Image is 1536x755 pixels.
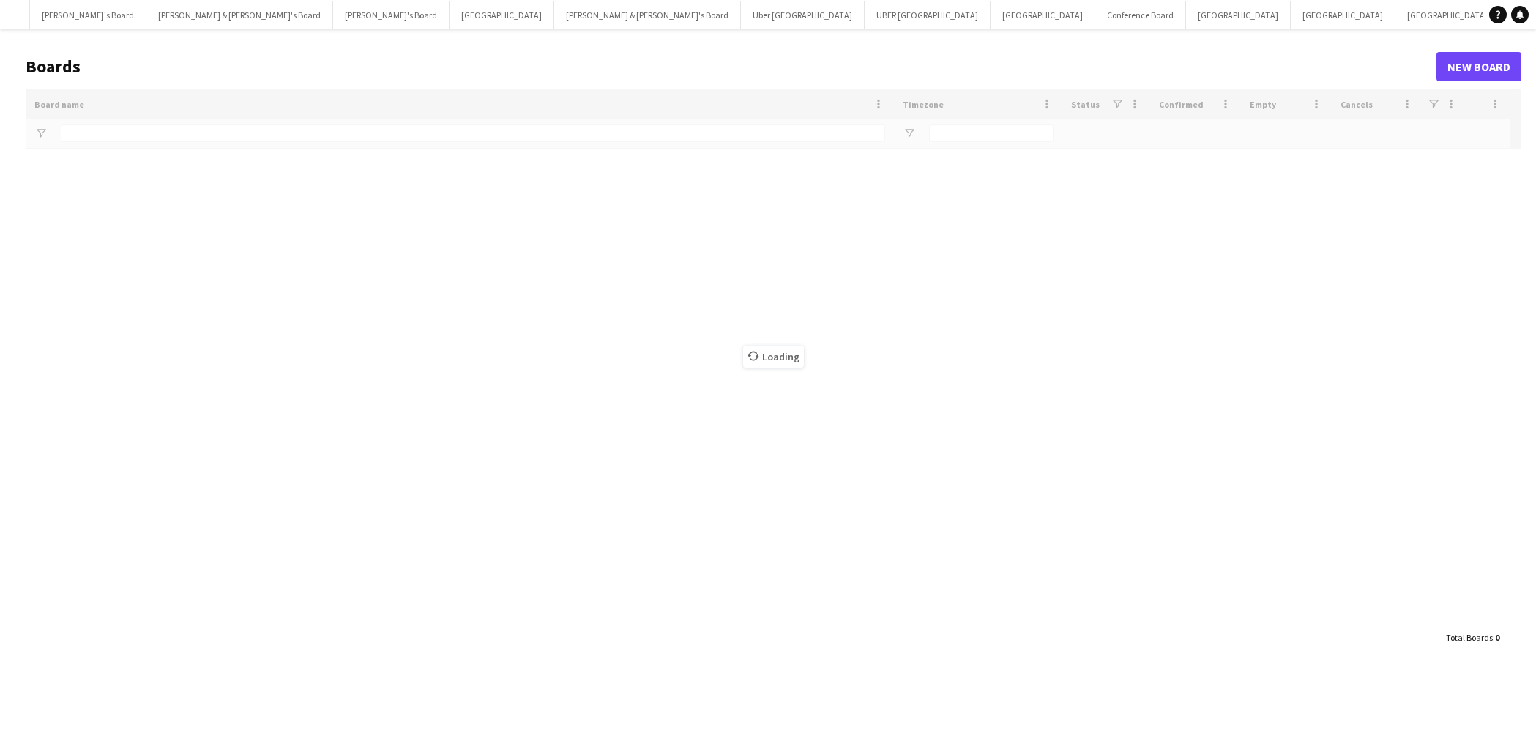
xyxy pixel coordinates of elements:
button: UBER [GEOGRAPHIC_DATA] [865,1,991,29]
button: [PERSON_NAME]'s Board [30,1,146,29]
button: [GEOGRAPHIC_DATA] [991,1,1095,29]
a: New Board [1436,52,1521,81]
button: Uber [GEOGRAPHIC_DATA] [741,1,865,29]
div: : [1446,623,1499,652]
button: Conference Board [1095,1,1186,29]
h1: Boards [26,56,1436,78]
button: [GEOGRAPHIC_DATA] [1186,1,1291,29]
button: [PERSON_NAME] & [PERSON_NAME]'s Board [554,1,741,29]
button: [GEOGRAPHIC_DATA] [1291,1,1395,29]
span: 0 [1495,632,1499,643]
span: Total Boards [1446,632,1493,643]
button: [PERSON_NAME]'s Board [333,1,450,29]
button: [PERSON_NAME] & [PERSON_NAME]'s Board [146,1,333,29]
span: Loading [743,346,804,368]
button: [GEOGRAPHIC_DATA] [450,1,554,29]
